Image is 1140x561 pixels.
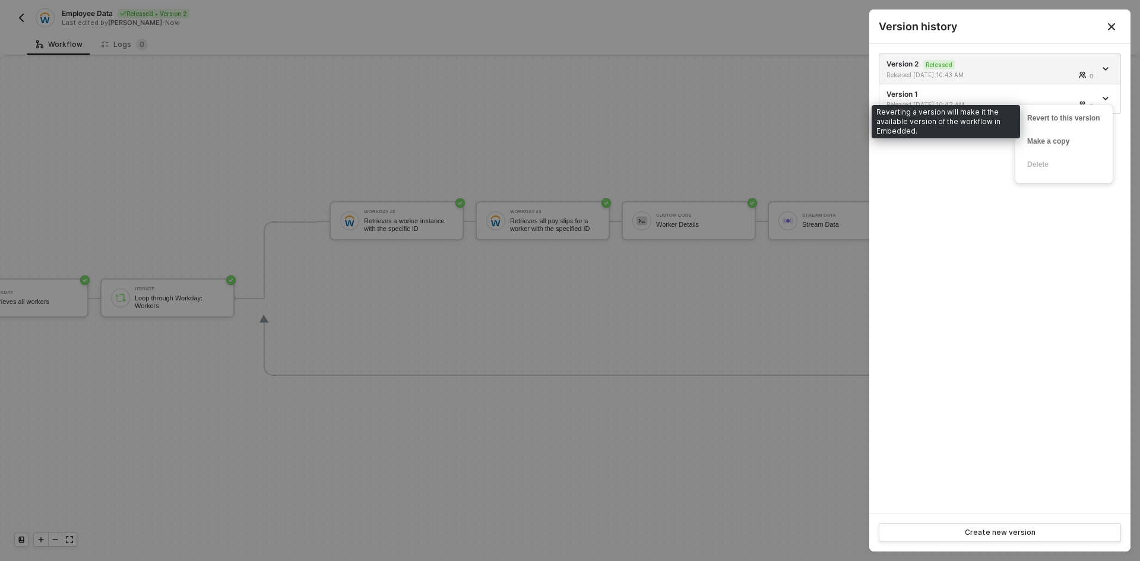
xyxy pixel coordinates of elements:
[1090,71,1093,81] div: 0
[886,59,1095,79] div: Version 2
[1079,101,1087,108] span: icon-users
[886,71,993,79] div: Released [DATE] 10:43 AM
[886,100,993,109] div: Released [DATE] 10:42 AM
[886,89,1095,109] div: Version 1
[1079,71,1087,78] span: icon-users
[879,523,1121,542] button: Create new version
[1103,96,1111,102] span: icon-arrow-down
[1027,113,1101,124] div: Revert to this version
[1103,66,1111,72] span: icon-arrow-down
[965,528,1035,537] div: Create new version
[1092,9,1130,43] button: Close
[879,19,1121,34] div: Version history
[923,60,955,69] sup: Released
[1027,159,1101,170] div: Delete
[1027,136,1101,147] div: Make a copy
[1090,101,1093,110] div: 0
